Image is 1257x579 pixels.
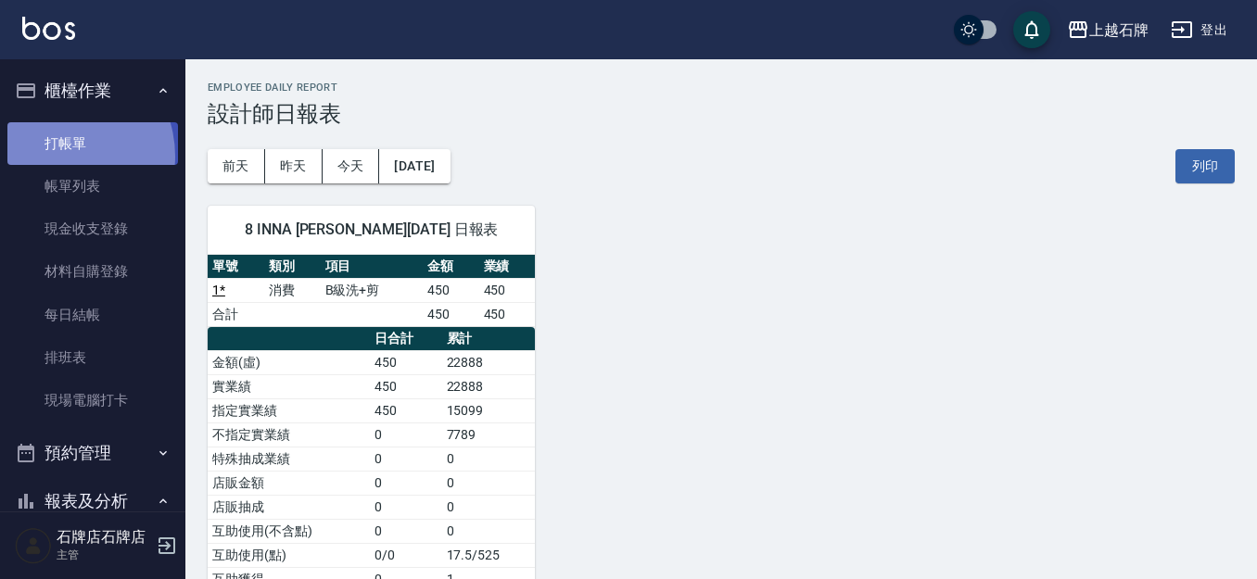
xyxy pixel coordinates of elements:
th: 類別 [264,255,321,279]
td: 450 [423,278,479,302]
button: 前天 [208,149,265,183]
th: 項目 [321,255,423,279]
h5: 石牌店石牌店 [57,528,151,547]
button: 登出 [1163,13,1235,47]
td: 450 [370,374,441,398]
button: 今天 [323,149,380,183]
button: 櫃檯作業 [7,67,178,115]
td: 22888 [442,374,536,398]
p: 主管 [57,547,151,563]
th: 累計 [442,327,536,351]
td: 店販金額 [208,471,370,495]
img: Logo [22,17,75,40]
td: 0 [442,519,536,543]
td: 0/0 [370,543,441,567]
a: 現場電腦打卡 [7,379,178,422]
button: 上越石牌 [1060,11,1156,49]
td: 互助使用(點) [208,543,370,567]
a: 每日結帳 [7,294,178,336]
td: 15099 [442,398,536,422]
td: B級洗+剪 [321,278,423,302]
td: 合計 [208,302,264,326]
td: 22888 [442,350,536,374]
td: 450 [370,398,441,422]
td: 17.5/525 [442,543,536,567]
td: 0 [370,422,441,447]
td: 互助使用(不含點) [208,519,370,543]
h2: Employee Daily Report [208,82,1235,94]
td: 0 [370,471,441,495]
td: 特殊抽成業績 [208,447,370,471]
td: 金額(虛) [208,350,370,374]
h3: 設計師日報表 [208,101,1235,127]
td: 0 [370,495,441,519]
button: 列印 [1175,149,1235,183]
a: 帳單列表 [7,165,178,208]
img: Person [15,527,52,564]
td: 0 [442,471,536,495]
button: 昨天 [265,149,323,183]
td: 0 [442,447,536,471]
a: 排班表 [7,336,178,379]
td: 450 [423,302,479,326]
td: 實業績 [208,374,370,398]
td: 不指定實業績 [208,422,370,447]
span: 8 INNA [PERSON_NAME][DATE] 日報表 [230,220,513,239]
button: [DATE] [379,149,450,183]
button: 報表及分析 [7,477,178,525]
table: a dense table [208,255,535,327]
th: 單號 [208,255,264,279]
td: 450 [479,302,536,326]
a: 材料自購登錄 [7,250,178,293]
td: 指定實業績 [208,398,370,422]
td: 450 [370,350,441,374]
th: 金額 [423,255,479,279]
a: 現金收支登錄 [7,208,178,250]
td: 店販抽成 [208,495,370,519]
td: 消費 [264,278,321,302]
th: 業績 [479,255,536,279]
td: 450 [479,278,536,302]
div: 上越石牌 [1089,19,1149,42]
a: 打帳單 [7,122,178,165]
td: 7789 [442,422,536,447]
td: 0 [370,447,441,471]
button: save [1013,11,1050,48]
th: 日合計 [370,327,441,351]
td: 0 [442,495,536,519]
button: 預約管理 [7,429,178,477]
td: 0 [370,519,441,543]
